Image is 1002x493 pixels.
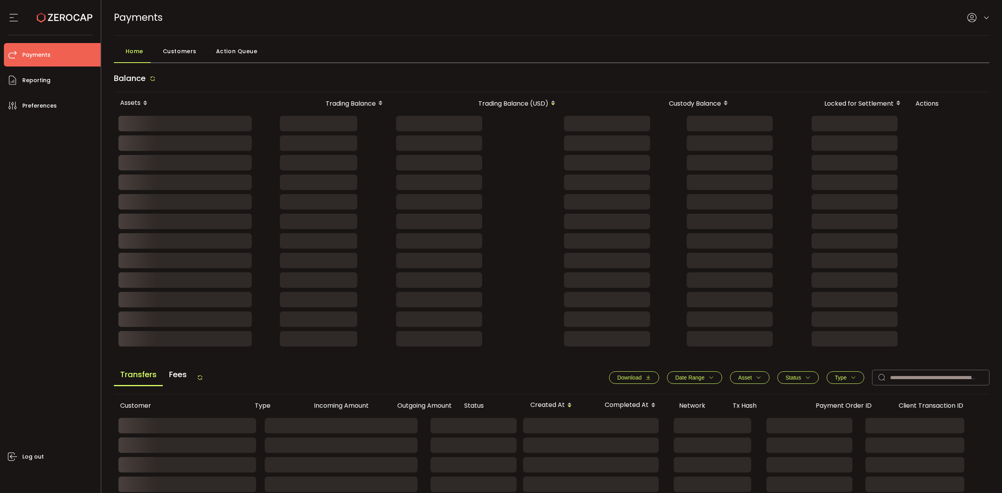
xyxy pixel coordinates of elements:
div: Type [249,401,292,410]
div: Customer [114,401,249,410]
span: Balance [114,73,146,84]
button: Date Range [667,371,722,384]
span: Asset [738,374,752,381]
span: Payments [22,49,50,61]
div: Payment Order ID [809,401,892,410]
div: Client Transaction ID [892,401,988,410]
div: Actions [909,99,988,108]
span: Date Range [675,374,705,381]
span: Customers [163,43,196,59]
span: Download [617,374,642,381]
span: Fees [163,364,193,385]
div: Created At [524,399,598,412]
div: Outgoing Amount [375,401,458,410]
div: Tx Hash [726,401,809,410]
div: Custody Balance [564,97,737,110]
div: Incoming Amount [292,401,375,410]
button: Type [827,371,864,384]
div: Completed At [598,399,673,412]
span: Log out [22,451,44,462]
span: Payments [114,11,163,24]
button: Asset [730,371,770,384]
button: Status [777,371,819,384]
div: Assets [114,97,235,110]
span: Action Queue [216,43,258,59]
span: Home [126,43,143,59]
span: Status [786,374,801,381]
div: Trading Balance (USD) [391,97,564,110]
div: Status [458,401,524,410]
div: Trading Balance [235,97,391,110]
button: Download [609,371,659,384]
span: Preferences [22,100,57,112]
span: Type [835,374,847,381]
div: Network [673,401,726,410]
div: Locked for Settlement [737,97,909,110]
span: Transfers [114,364,163,386]
span: Reporting [22,75,50,86]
